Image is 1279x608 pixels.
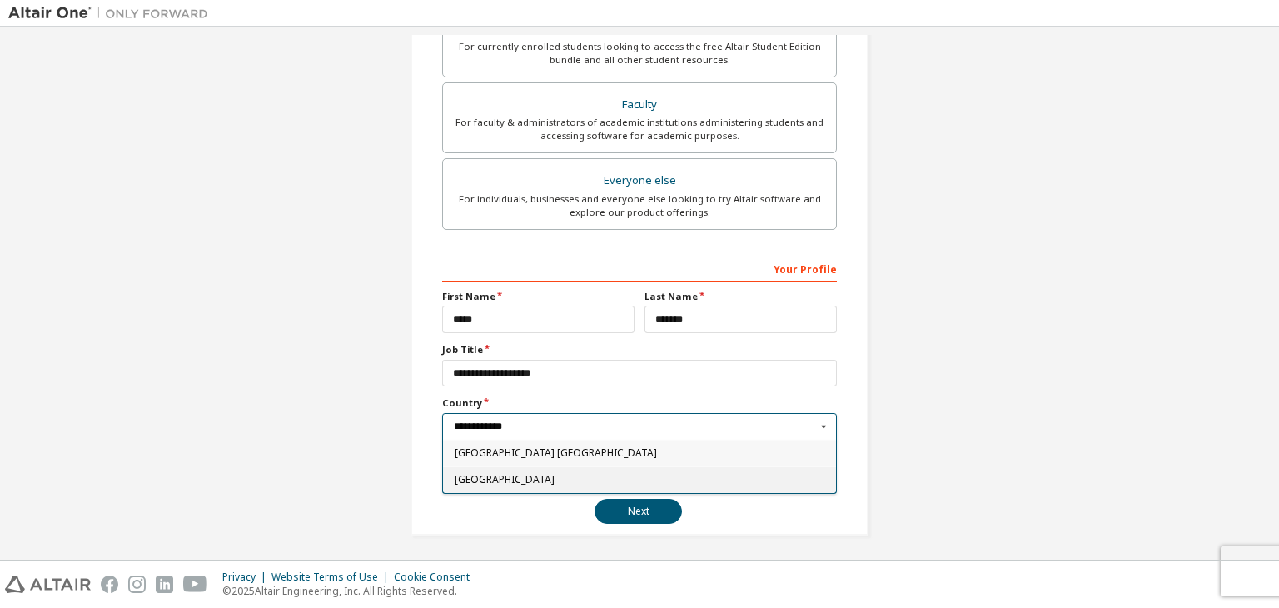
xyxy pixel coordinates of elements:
img: linkedin.svg [156,576,173,593]
img: altair_logo.svg [5,576,91,593]
label: Last Name [644,290,837,303]
img: instagram.svg [128,576,146,593]
label: Job Title [442,343,837,356]
label: First Name [442,290,635,303]
img: youtube.svg [183,576,207,593]
div: Faculty [453,93,826,117]
span: [GEOGRAPHIC_DATA] [455,475,825,485]
p: © 2025 Altair Engineering, Inc. All Rights Reserved. [222,584,480,598]
img: facebook.svg [101,576,118,593]
div: Website Terms of Use [271,571,394,584]
label: Country [442,396,837,410]
div: Privacy [222,571,271,584]
div: Cookie Consent [394,571,480,584]
div: For individuals, businesses and everyone else looking to try Altair software and explore our prod... [453,192,826,219]
button: Next [595,499,682,524]
img: Altair One [8,5,216,22]
div: Everyone else [453,169,826,192]
div: Your Profile [442,255,837,282]
span: [GEOGRAPHIC_DATA] [GEOGRAPHIC_DATA] [455,448,825,458]
div: For faculty & administrators of academic institutions administering students and accessing softwa... [453,116,826,142]
div: For currently enrolled students looking to access the free Altair Student Edition bundle and all ... [453,40,826,67]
